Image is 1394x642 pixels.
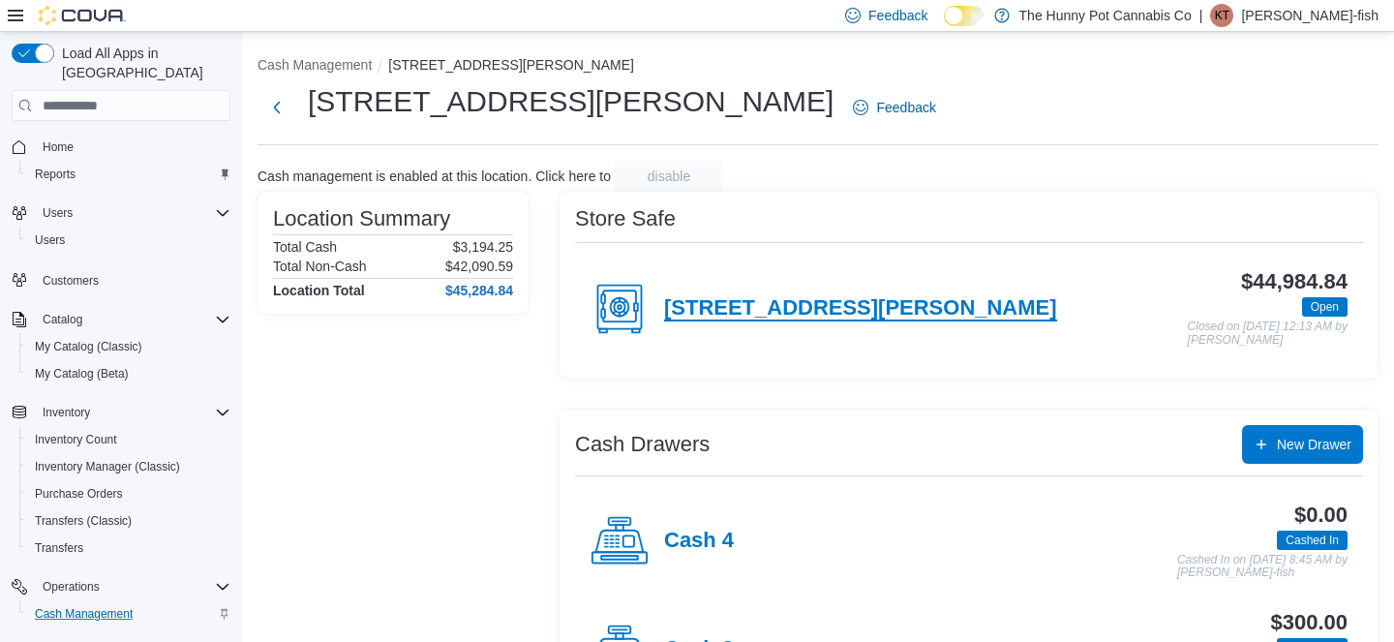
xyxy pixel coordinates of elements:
h3: Location Summary [273,207,450,230]
span: Dark Mode [944,26,945,27]
input: Dark Mode [944,6,985,26]
button: Inventory Count [19,426,238,453]
h3: $300.00 [1271,611,1348,634]
a: Inventory Manager (Classic) [27,455,188,478]
h3: Cash Drawers [575,433,710,456]
a: Feedback [845,88,943,127]
img: Cova [39,6,126,25]
span: New Drawer [1277,435,1351,454]
a: Cash Management [27,602,140,626]
button: My Catalog (Classic) [19,333,238,360]
span: Operations [35,575,230,598]
h3: $44,984.84 [1241,270,1348,293]
button: Next [258,88,296,127]
span: Load All Apps in [GEOGRAPHIC_DATA] [54,44,230,82]
a: Transfers [27,536,91,560]
h3: $0.00 [1294,504,1348,527]
span: Home [43,139,74,155]
button: Users [4,199,238,227]
button: Transfers (Classic) [19,507,238,535]
a: Customers [35,269,106,292]
span: Home [35,135,230,159]
a: Inventory Count [27,428,125,451]
h4: Location Total [273,283,365,298]
span: My Catalog (Beta) [27,362,230,385]
span: Open [1302,297,1348,317]
p: The Hunny Pot Cannabis Co [1019,4,1192,27]
p: Closed on [DATE] 12:13 AM by [PERSON_NAME] [1188,321,1348,347]
span: Cashed In [1286,532,1339,549]
button: My Catalog (Beta) [19,360,238,387]
nav: An example of EuiBreadcrumbs [258,55,1379,78]
span: Catalog [43,312,82,327]
p: [PERSON_NAME]-fish [1241,4,1379,27]
button: Home [4,133,238,161]
button: New Drawer [1242,425,1363,464]
a: Purchase Orders [27,482,131,505]
a: Transfers (Classic) [27,509,139,533]
span: Inventory Count [35,432,117,447]
span: Inventory [43,405,90,420]
span: Inventory Count [27,428,230,451]
button: Cash Management [258,57,372,73]
button: [STREET_ADDRESS][PERSON_NAME] [388,57,634,73]
span: Open [1311,298,1339,316]
h6: Total Non-Cash [273,259,367,274]
p: $42,090.59 [445,259,513,274]
a: My Catalog (Classic) [27,335,150,358]
span: Feedback [868,6,927,25]
span: Transfers [27,536,230,560]
span: Operations [43,579,100,595]
span: Reports [35,167,76,182]
button: Catalog [4,306,238,333]
button: disable [615,161,723,192]
h6: Total Cash [273,239,337,255]
span: Users [35,232,65,248]
span: Users [35,201,230,225]
span: Purchase Orders [35,486,123,502]
h4: [STREET_ADDRESS][PERSON_NAME] [664,296,1057,321]
a: Home [35,136,81,159]
span: My Catalog (Beta) [35,366,129,382]
span: Inventory Manager (Classic) [27,455,230,478]
span: Customers [35,267,230,291]
h4: Cash 4 [664,529,734,554]
span: Users [27,229,230,252]
span: Cashed In [1277,531,1348,550]
button: Users [19,227,238,254]
a: My Catalog (Beta) [27,362,136,385]
span: Customers [43,273,99,289]
span: KT [1215,4,1229,27]
span: Transfers (Classic) [27,509,230,533]
button: Transfers [19,535,238,562]
span: Transfers [35,540,83,556]
h4: $45,284.84 [445,283,513,298]
span: Transfers (Classic) [35,513,132,529]
button: Cash Management [19,600,238,627]
span: disable [648,167,690,186]
p: $3,194.25 [453,239,513,255]
span: My Catalog (Classic) [35,339,142,354]
span: My Catalog (Classic) [27,335,230,358]
a: Users [27,229,73,252]
span: Inventory Manager (Classic) [35,459,180,474]
a: Reports [27,163,83,186]
span: Cash Management [35,606,133,622]
span: Reports [27,163,230,186]
h3: Store Safe [575,207,676,230]
span: Purchase Orders [27,482,230,505]
p: | [1199,4,1203,27]
button: Inventory [4,399,238,426]
button: Reports [19,161,238,188]
button: Customers [4,265,238,293]
p: Cashed In on [DATE] 8:45 AM by [PERSON_NAME]-fish [1177,554,1348,580]
button: Operations [4,573,238,600]
span: Catalog [35,308,230,331]
div: Kyla Townsend-fish [1210,4,1233,27]
span: Inventory [35,401,230,424]
span: Cash Management [27,602,230,626]
h1: [STREET_ADDRESS][PERSON_NAME] [308,82,833,121]
p: Cash management is enabled at this location. Click here to [258,168,611,184]
button: Catalog [35,308,90,331]
span: Feedback [876,98,935,117]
